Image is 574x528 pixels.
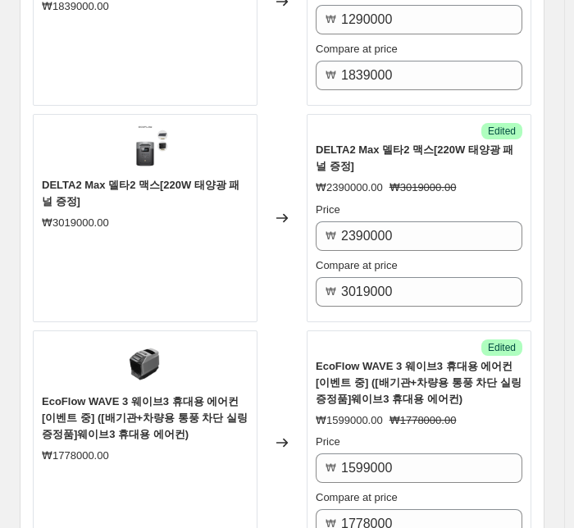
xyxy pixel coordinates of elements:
[389,180,457,196] strike: ₩3019000.00
[316,43,398,55] span: Compare at price
[326,230,336,242] span: ₩
[326,69,336,81] span: ₩
[121,339,170,389] img: ecoflow-wave-3-portable-air-conditioner-1161220816_80x.png
[42,395,248,440] span: EcoFlow WAVE 3 웨이브3 휴대용 에어컨[이벤트 중] ([배기관+차량용 통풍 차단 실링 증정품]웨이브3 휴대용 에어컨)
[326,13,336,25] span: ₩
[316,180,383,196] div: ₩2390000.00
[316,143,514,172] span: DELTA2 Max 델타2 맥스[220W 태양광 패널 증정]
[42,179,240,207] span: DELTA2 Max 델타2 맥스[220W 태양광 패널 증정]
[316,203,340,216] span: Price
[42,448,109,464] div: ₩1778000.00
[121,123,170,172] img: 2_-1200_80x.png
[316,259,398,271] span: Compare at price
[326,462,336,474] span: ₩
[326,285,336,298] span: ₩
[42,215,109,231] div: ₩3019000.00
[488,341,516,354] span: Edited
[488,125,516,138] span: Edited
[389,412,457,429] strike: ₩1778000.00
[316,491,398,503] span: Compare at price
[316,360,522,405] span: EcoFlow WAVE 3 웨이브3 휴대용 에어컨[이벤트 중] ([배기관+차량용 통풍 차단 실링 증정품]웨이브3 휴대용 에어컨)
[316,435,340,448] span: Price
[316,412,383,429] div: ₩1599000.00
